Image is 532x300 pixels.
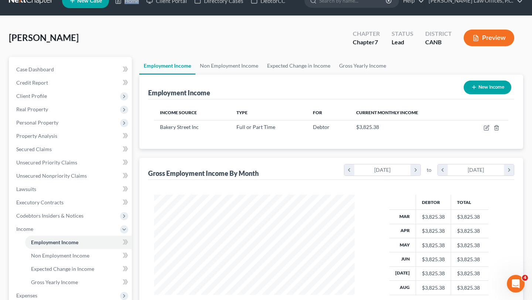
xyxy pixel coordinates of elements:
span: Current Monthly Income [356,110,418,115]
td: $3,825.38 [451,266,488,280]
a: Gross Yearly Income [25,276,132,289]
th: [DATE] [389,266,416,280]
span: For [313,110,322,115]
a: Lawsuits [10,183,132,196]
div: $3,825.38 [422,270,445,277]
span: Income Source [160,110,197,115]
a: Secured Claims [10,143,132,156]
span: Executory Contracts [16,199,64,205]
td: $3,825.38 [451,210,488,224]
i: chevron_right [410,164,420,175]
td: $3,825.38 [451,281,488,295]
th: Aug [389,281,416,295]
a: Case Dashboard [10,63,132,76]
a: Employment Income [139,57,195,75]
span: Credit Report [16,79,48,86]
th: Mar [389,210,416,224]
span: Client Profile [16,93,47,99]
a: Executory Contracts [10,196,132,209]
td: $3,825.38 [451,224,488,238]
a: Property Analysis [10,129,132,143]
div: CANB [425,38,452,47]
span: $3,825.38 [356,124,379,130]
div: $3,825.38 [422,242,445,249]
div: $3,825.38 [422,284,445,292]
a: Expected Change in Income [25,262,132,276]
button: New Income [464,81,511,94]
div: $3,825.38 [422,213,445,221]
span: Secured Claims [16,146,52,152]
span: Case Dashboard [16,66,54,72]
span: Type [236,110,248,115]
th: Jun [389,252,416,266]
span: Non Employment Income [31,252,89,259]
span: to [427,166,432,174]
div: [DATE] [354,164,411,175]
span: Bakery Street Inc [160,124,199,130]
span: Unsecured Nonpriority Claims [16,173,87,179]
span: Income [16,226,33,232]
span: Debtor [313,124,330,130]
a: Employment Income [25,236,132,249]
span: Expenses [16,292,37,299]
div: District [425,30,452,38]
div: Chapter [353,38,380,47]
span: 4 [522,275,528,281]
span: Full or Part Time [236,124,275,130]
div: Gross Employment Income By Month [148,169,259,178]
iframe: Intercom live chat [507,275,525,293]
a: Unsecured Priority Claims [10,156,132,169]
th: May [389,238,416,252]
span: Unsecured Priority Claims [16,159,77,166]
div: $3,825.38 [422,256,445,263]
span: Real Property [16,106,48,112]
span: 7 [375,38,378,45]
button: Preview [464,30,514,46]
div: [DATE] [448,164,504,175]
div: Lead [392,38,413,47]
span: Property Analysis [16,133,57,139]
div: $3,825.38 [422,227,445,235]
i: chevron_right [504,164,514,175]
span: [PERSON_NAME] [9,32,79,43]
span: Employment Income [31,239,78,245]
div: Status [392,30,413,38]
td: $3,825.38 [451,252,488,266]
span: Codebtors Insiders & Notices [16,212,83,219]
div: Employment Income [148,88,210,97]
span: Gross Yearly Income [31,279,78,285]
td: $3,825.38 [451,238,488,252]
a: Non Employment Income [25,249,132,262]
span: Lawsuits [16,186,36,192]
th: Debtor [416,195,451,209]
a: Credit Report [10,76,132,89]
i: chevron_left [438,164,448,175]
i: chevron_left [344,164,354,175]
a: Unsecured Nonpriority Claims [10,169,132,183]
span: Expected Change in Income [31,266,94,272]
a: Expected Change in Income [263,57,335,75]
th: Apr [389,224,416,238]
span: Personal Property [16,119,58,126]
div: Chapter [353,30,380,38]
th: Total [451,195,488,209]
a: Non Employment Income [195,57,263,75]
a: Gross Yearly Income [335,57,391,75]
